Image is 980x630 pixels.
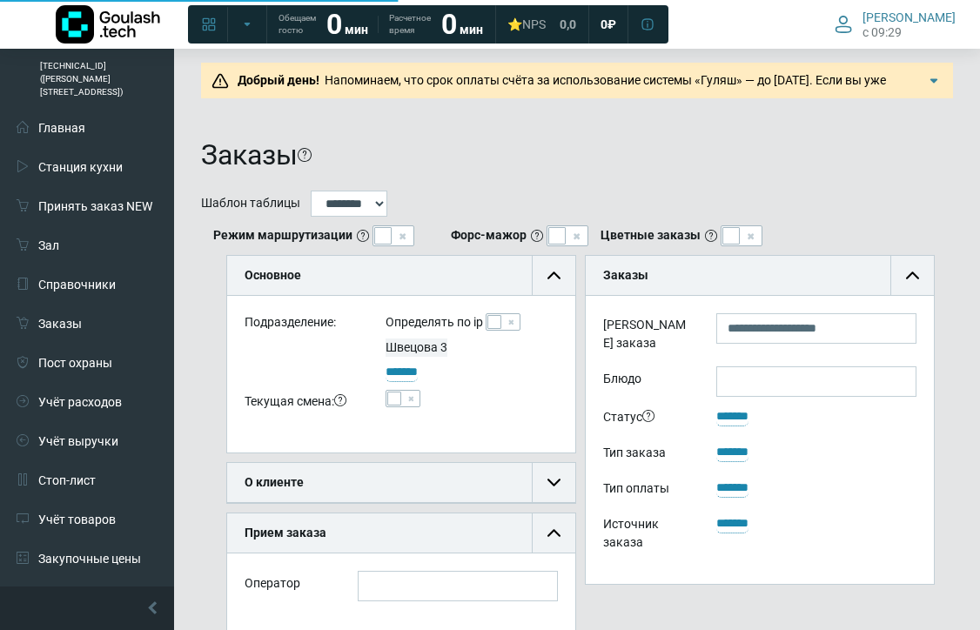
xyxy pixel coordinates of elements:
[201,138,298,171] h1: Заказы
[441,8,457,41] strong: 0
[590,477,703,504] div: Тип оплаты
[590,366,703,397] label: Блюдо
[507,17,546,32] div: ⭐
[601,226,701,245] b: Цветные заказы
[824,6,966,43] button: [PERSON_NAME] c 09:29
[460,23,483,37] span: мин
[279,12,316,37] span: Обещаем гостю
[386,340,447,354] span: Швецова 3
[603,268,648,282] b: Заказы
[522,17,546,31] span: NPS
[386,313,483,332] label: Определять по ip
[245,526,326,540] b: Прием заказа
[906,269,919,282] img: collapse
[238,73,319,87] b: Добрый день!
[607,17,616,32] span: ₽
[211,72,229,90] img: Предупреждение
[547,526,560,540] img: collapse
[590,513,703,558] div: Источник заказа
[232,313,373,338] div: Подразделение:
[326,8,342,41] strong: 0
[201,194,300,212] label: Шаблон таблицы
[232,73,923,124] span: Напоминаем, что срок оплаты счёта за использование системы «Гуляш» — до [DATE]. Если вы уже произ...
[590,313,703,359] label: [PERSON_NAME] заказа
[245,268,301,282] b: Основное
[389,12,431,37] span: Расчетное время
[590,441,703,468] div: Тип заказа
[560,17,576,32] span: 0,0
[232,390,373,417] div: Текущая смена:
[56,5,160,44] img: Логотип компании Goulash.tech
[601,17,607,32] span: 0
[245,574,300,593] label: Оператор
[268,9,493,40] a: Обещаем гостю 0 мин Расчетное время 0 мин
[345,23,368,37] span: мин
[925,72,943,90] img: Подробнее
[547,476,560,489] img: collapse
[547,269,560,282] img: collapse
[213,226,352,245] b: Режим маршрутизации
[590,405,703,432] div: Статус
[245,475,304,489] b: О клиенте
[451,226,527,245] b: Форс-мажор
[863,10,956,25] span: [PERSON_NAME]
[590,9,627,40] a: 0 ₽
[863,25,902,39] span: c 09:29
[497,9,587,40] a: ⭐NPS 0,0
